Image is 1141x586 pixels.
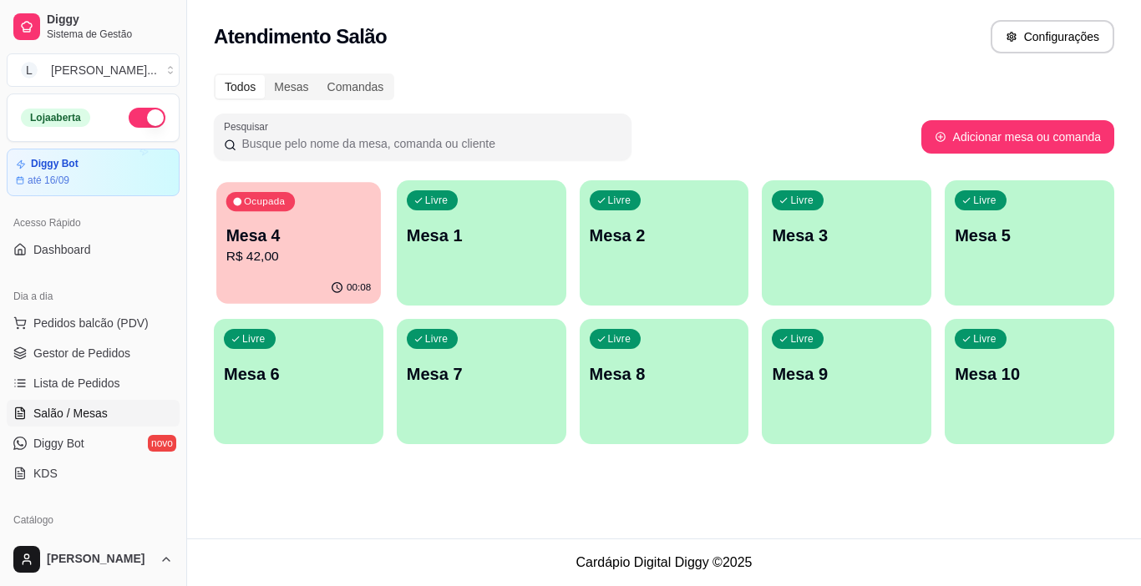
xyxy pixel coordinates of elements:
span: KDS [33,465,58,482]
span: Diggy [47,13,173,28]
button: LivreMesa 6 [214,319,383,444]
p: Mesa 7 [407,362,556,386]
p: Mesa 3 [772,224,921,247]
button: Pedidos balcão (PDV) [7,310,180,336]
div: Mesas [265,75,317,99]
span: Dashboard [33,241,91,258]
span: Sistema de Gestão [47,28,173,41]
a: Lista de Pedidos [7,370,180,397]
div: Loja aberta [21,109,90,127]
p: R$ 42,00 [226,247,371,266]
a: KDS [7,460,180,487]
label: Pesquisar [224,119,274,134]
button: LivreMesa 3 [762,180,931,306]
p: Mesa 5 [955,224,1104,247]
span: [PERSON_NAME] [47,552,153,567]
span: Diggy Bot [33,435,84,452]
button: LivreMesa 10 [945,319,1114,444]
a: DiggySistema de Gestão [7,7,180,47]
button: Alterar Status [129,108,165,128]
p: Livre [608,332,631,346]
p: Livre [973,194,996,207]
span: Salão / Mesas [33,405,108,422]
p: Livre [242,332,266,346]
footer: Cardápio Digital Diggy © 2025 [187,538,1141,586]
p: Mesa 1 [407,224,556,247]
div: Dia a dia [7,283,180,310]
a: Diggy Botnovo [7,430,180,457]
div: Catálogo [7,507,180,533]
div: [PERSON_NAME] ... [51,62,157,78]
p: Livre [973,332,996,346]
p: Livre [790,332,814,346]
button: Configurações [991,20,1114,53]
a: Salão / Mesas [7,400,180,427]
div: Comandas [318,75,393,99]
span: Pedidos balcão (PDV) [33,315,149,331]
div: Acesso Rápido [7,210,180,236]
p: Livre [608,194,631,207]
button: LivreMesa 9 [762,319,931,444]
p: 00:08 [347,281,371,295]
article: até 16/09 [28,174,69,187]
button: [PERSON_NAME] [7,539,180,579]
span: Lista de Pedidos [33,375,120,392]
p: Mesa 10 [955,362,1104,386]
button: LivreMesa 8 [580,319,749,444]
span: L [21,62,38,78]
p: Ocupada [244,195,285,209]
p: Livre [425,194,449,207]
p: Mesa 2 [590,224,739,247]
a: Gestor de Pedidos [7,340,180,366]
span: Gestor de Pedidos [33,345,130,361]
button: OcupadaMesa 4R$ 42,0000:08 [216,182,381,304]
p: Livre [790,194,814,207]
button: LivreMesa 7 [397,319,566,444]
div: Todos [216,75,265,99]
p: Mesa 4 [226,225,371,247]
input: Pesquisar [236,135,621,152]
button: LivreMesa 1 [397,180,566,306]
button: Select a team [7,53,180,87]
p: Mesa 9 [772,362,921,386]
p: Livre [425,332,449,346]
button: LivreMesa 2 [580,180,749,306]
a: Dashboard [7,236,180,263]
button: Adicionar mesa ou comanda [921,120,1114,154]
a: Diggy Botaté 16/09 [7,149,180,196]
p: Mesa 6 [224,362,373,386]
p: Mesa 8 [590,362,739,386]
article: Diggy Bot [31,158,79,170]
button: LivreMesa 5 [945,180,1114,306]
h2: Atendimento Salão [214,23,387,50]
